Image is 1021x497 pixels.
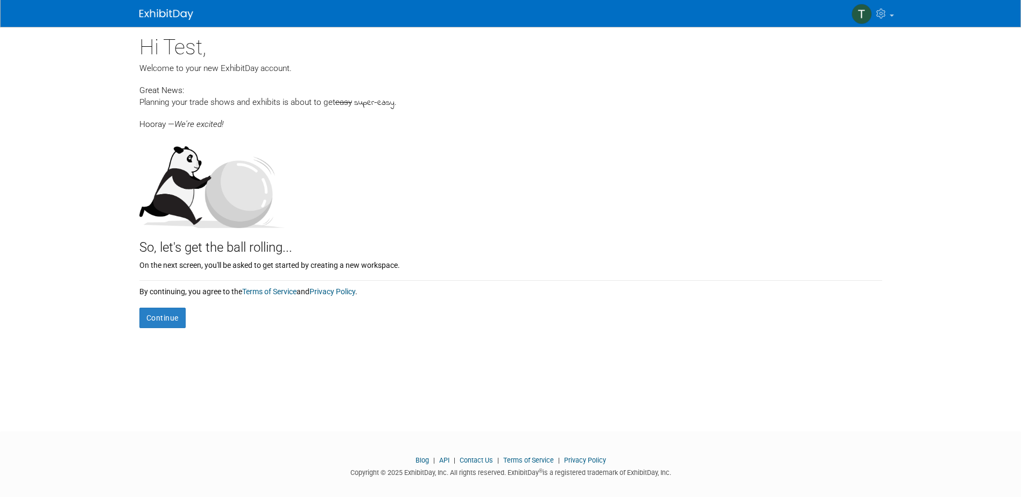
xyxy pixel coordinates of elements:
a: Terms of Service [242,287,297,296]
div: Welcome to your new ExhibitDay account. [139,62,882,74]
div: Hi Test, [139,27,882,62]
button: Continue [139,308,186,328]
div: Great News: [139,84,882,96]
a: API [439,456,449,464]
a: Privacy Policy [564,456,606,464]
img: Test Testy [851,4,872,24]
span: | [555,456,562,464]
a: Terms of Service [503,456,554,464]
span: We're excited! [174,119,223,129]
span: super-easy [354,97,395,109]
sup: ® [539,468,543,474]
div: On the next screen, you'll be asked to get started by creating a new workspace. [139,257,882,271]
img: ExhibitDay [139,9,193,20]
img: Let's get the ball rolling [139,136,285,228]
div: So, let's get the ball rolling... [139,228,882,257]
span: | [451,456,458,464]
span: easy [335,97,352,107]
span: | [431,456,438,464]
div: Planning your trade shows and exhibits is about to get . [139,96,882,109]
a: Privacy Policy [309,287,355,296]
a: Blog [416,456,429,464]
div: Hooray — [139,109,882,130]
span: | [495,456,502,464]
div: By continuing, you agree to the and . [139,281,882,297]
a: Contact Us [460,456,493,464]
